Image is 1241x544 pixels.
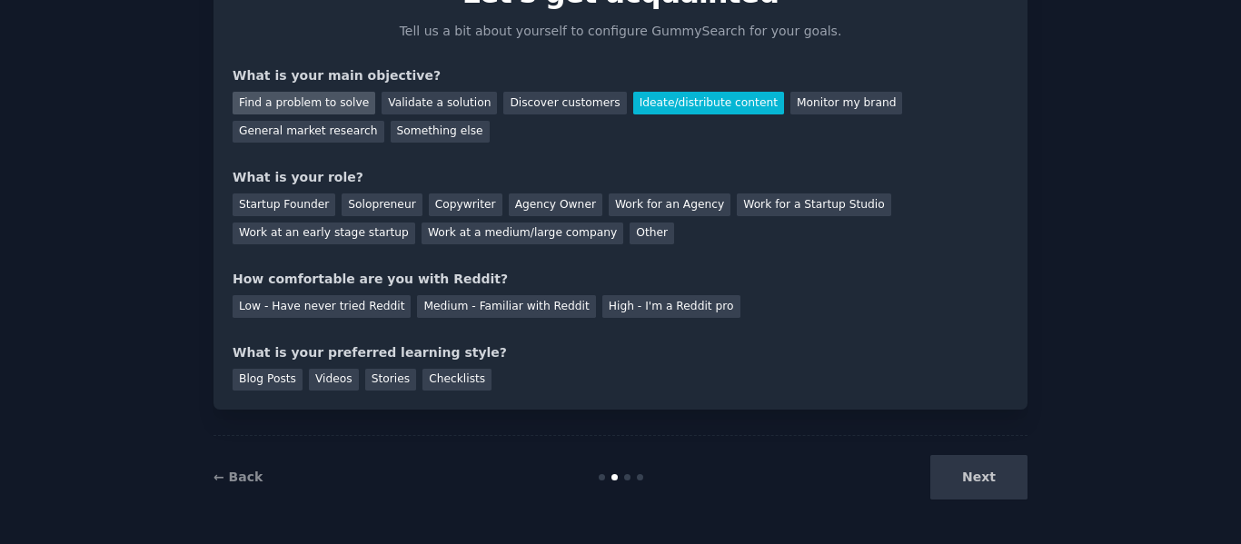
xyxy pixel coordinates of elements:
div: How comfortable are you with Reddit? [233,270,1008,289]
a: ← Back [213,470,263,484]
div: Work for a Startup Studio [737,193,890,216]
div: Copywriter [429,193,502,216]
div: Startup Founder [233,193,335,216]
div: Low - Have never tried Reddit [233,295,411,318]
div: Work at an early stage startup [233,223,415,245]
div: Other [630,223,674,245]
div: Work for an Agency [609,193,730,216]
div: Ideate/distribute content [633,92,784,114]
div: Agency Owner [509,193,602,216]
div: Validate a solution [382,92,497,114]
div: General market research [233,121,384,143]
div: What is your preferred learning style? [233,343,1008,362]
div: Work at a medium/large company [422,223,623,245]
div: Blog Posts [233,369,303,391]
div: What is your role? [233,168,1008,187]
div: Something else [391,121,490,143]
div: Checklists [422,369,491,391]
div: Videos [309,369,359,391]
div: Stories [365,369,416,391]
div: Medium - Familiar with Reddit [417,295,595,318]
div: What is your main objective? [233,66,1008,85]
div: Solopreneur [342,193,422,216]
div: High - I'm a Reddit pro [602,295,740,318]
p: Tell us a bit about yourself to configure GummySearch for your goals. [392,22,849,41]
div: Monitor my brand [790,92,902,114]
div: Discover customers [503,92,626,114]
div: Find a problem to solve [233,92,375,114]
